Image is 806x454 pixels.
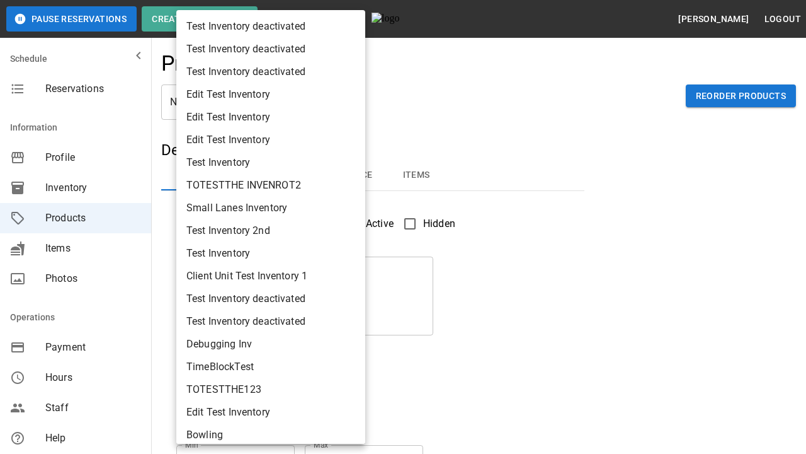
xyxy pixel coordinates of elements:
[176,15,365,38] li: Test Inventory deactivated
[176,378,365,401] li: TOTESTTHE123
[176,333,365,356] li: Debugging Inv
[176,38,365,61] li: Test Inventory deactivated
[176,106,365,129] li: Edit Test Inventory
[176,197,365,219] li: Small Lanes Inventory
[176,288,365,310] li: Test Inventory deactivated
[176,129,365,151] li: Edit Test Inventory
[176,219,365,242] li: Test Inventory 2nd
[176,401,365,424] li: Edit Test Inventory
[176,61,365,83] li: Test Inventory deactivated
[176,265,365,288] li: Client Unit Test Inventory 1
[176,356,365,378] li: TimeBlockTest
[176,242,365,265] li: Test Inventory
[176,151,365,174] li: Test Inventory
[176,174,365,197] li: TOTESTTHE INVENROT2
[176,310,365,333] li: Test Inventory deactivated
[176,424,365,446] li: Bowling
[176,83,365,106] li: Edit Test Inventory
